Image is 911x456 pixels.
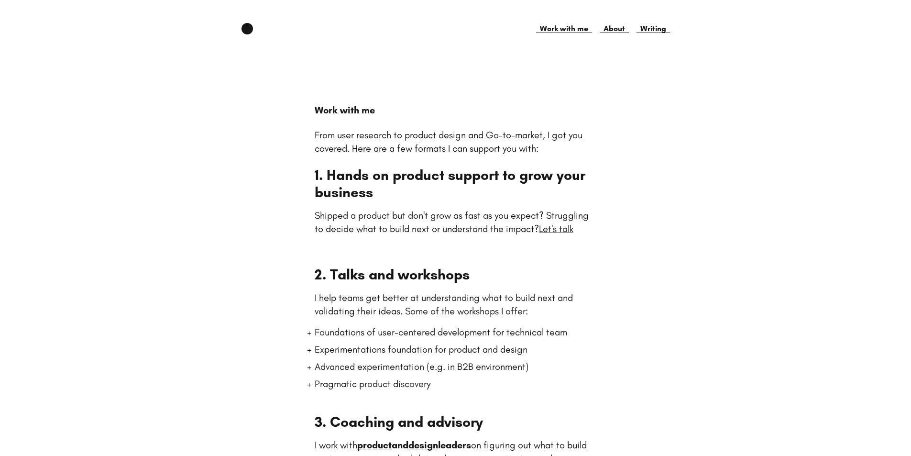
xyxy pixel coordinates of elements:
[357,439,471,451] strong: and leaders
[315,167,596,201] h2: 1. Hands on product support to grow your business
[315,209,596,235] p: Shipped a product but don't grow as fast as you expect? Struggling to decide what to build next o...
[315,413,596,431] h3: 3. Coaching and advisory
[315,343,596,356] li: Experimentations foundation for product and design
[315,325,596,339] li: Foundations of user-centered development for technical team
[600,23,629,34] a: About
[315,360,596,373] li: Advanced experimentation (e.g. in B2B environment)
[539,223,573,234] a: Let's talk
[408,439,438,451] a: design
[315,128,596,155] p: From user research to product design and Go-to-market, I got you covered. Here are a few formats ...
[637,23,670,34] a: Writing
[315,103,596,117] h2: Work with me
[315,377,596,390] li: Pragmatic product discovery
[315,266,596,283] h3: 2. Talks and workshops
[536,23,592,34] a: Work with me
[315,291,596,318] p: I help teams get better at understanding what to build next and validating their ideas. Some of t...
[357,439,392,451] a: product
